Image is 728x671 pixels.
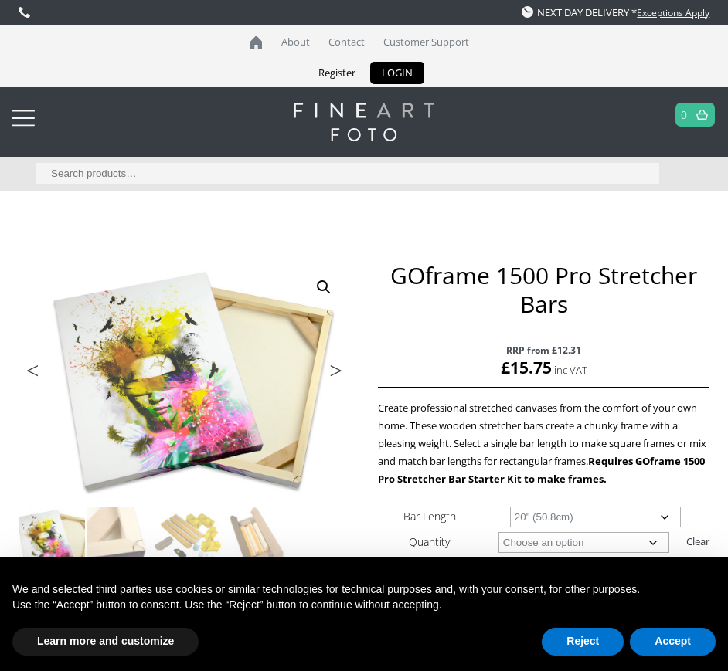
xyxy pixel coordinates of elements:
img: GOframe 1500 Pro Stretcher Bars - Image 4 [223,507,289,573]
a: Clear options [686,529,709,554]
p: Create professional stretched canvases from the comfort of your own home. These wooden stretcher ... [378,399,710,488]
button: Reject [542,628,624,656]
img: GOframe 1500 Pro Stretcher Bars - Image 2 [87,507,153,573]
p: We and selected third parties use cookies or similar technologies for technical purposes and, wit... [12,582,716,598]
img: phone.svg [19,7,30,18]
button: Learn more and customize [12,628,199,656]
a: View full-screen image gallery [310,273,338,301]
input: Search products… [36,163,658,184]
img: time.svg [522,6,533,18]
p: Use the “Accept” button to consent. Use the “Reject” button to continue without accepting. [12,598,716,613]
bdi: 15.75 [501,357,552,378]
a: Exceptions Apply [637,6,709,19]
img: basket.svg [696,110,708,120]
label: Quantity [409,534,450,549]
img: logo-white.svg [294,103,434,141]
span: NEXT DAY DELIVERY [522,5,629,19]
img: GOframe 1500 Pro Stretcher Bars - Image 3 [155,507,221,573]
img: GOframe 1500 Pro Stretcher Bars [19,507,86,573]
button: Accept [630,628,716,656]
a: Register [307,62,367,84]
span: £ [501,357,510,378]
span: RRP from £12.31 [378,341,710,359]
a: Contact [321,25,373,59]
h1: GOframe 1500 Pro Stretcher Bars [378,261,710,318]
a: Customer Support [376,25,477,59]
label: Bar Length [403,509,456,524]
a: About [274,25,318,59]
a: 0 [681,103,688,126]
a: LOGIN [370,62,424,84]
